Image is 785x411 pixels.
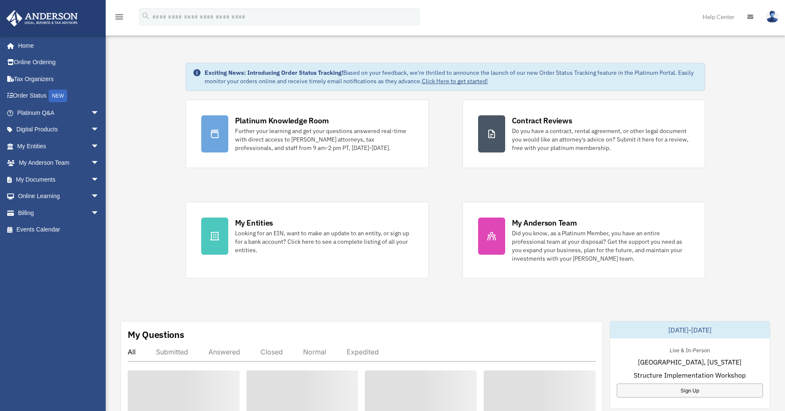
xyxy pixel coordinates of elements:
a: Tax Organizers [6,71,112,87]
div: NEW [49,90,67,102]
a: Events Calendar [6,221,112,238]
span: arrow_drop_down [91,121,108,139]
span: Structure Implementation Workshop [634,370,746,380]
a: Contract Reviews Do you have a contract, rental agreement, or other legal document you would like... [462,100,706,168]
div: Closed [260,348,283,356]
a: My Anderson Team Did you know, as a Platinum Member, you have an entire professional team at your... [462,202,706,278]
span: arrow_drop_down [91,138,108,155]
span: arrow_drop_down [91,155,108,172]
span: arrow_drop_down [91,188,108,205]
div: My Anderson Team [512,218,577,228]
div: Looking for an EIN, want to make an update to an entity, or sign up for a bank account? Click her... [235,229,413,254]
a: Digital Productsarrow_drop_down [6,121,112,138]
div: All [128,348,136,356]
a: Sign Up [617,384,763,397]
a: My Entities Looking for an EIN, want to make an update to an entity, or sign up for a bank accoun... [186,202,429,278]
div: Based on your feedback, we're thrilled to announce the launch of our new Order Status Tracking fe... [205,68,698,85]
strong: Exciting News: Introducing Order Status Tracking! [205,69,343,76]
a: Order StatusNEW [6,87,112,105]
div: Submitted [156,348,188,356]
span: [GEOGRAPHIC_DATA], [US_STATE] [638,357,741,367]
a: Home [6,37,108,54]
div: My Questions [128,328,184,341]
div: Did you know, as a Platinum Member, you have an entire professional team at your disposal? Get th... [512,229,690,263]
a: My Documentsarrow_drop_down [6,171,112,188]
div: Normal [303,348,326,356]
a: Click Here to get started! [422,77,488,85]
div: Live & In-Person [663,345,717,354]
a: Online Learningarrow_drop_down [6,188,112,205]
a: Platinum Knowledge Room Further your learning and get your questions answered real-time with dire... [186,100,429,168]
span: arrow_drop_down [91,104,108,122]
a: menu [114,15,124,22]
div: Contract Reviews [512,115,572,126]
img: User Pic [766,11,779,23]
a: My Anderson Teamarrow_drop_down [6,155,112,171]
i: menu [114,12,124,22]
a: Online Ordering [6,54,112,71]
span: arrow_drop_down [91,204,108,222]
div: Do you have a contract, rental agreement, or other legal document you would like an attorney's ad... [512,127,690,152]
div: Answered [208,348,240,356]
a: Billingarrow_drop_down [6,204,112,221]
div: My Entities [235,218,273,228]
a: Platinum Q&Aarrow_drop_down [6,104,112,121]
img: Anderson Advisors Platinum Portal [4,10,80,27]
div: Expedited [347,348,379,356]
div: [DATE]-[DATE] [610,321,770,338]
div: Platinum Knowledge Room [235,115,329,126]
span: arrow_drop_down [91,171,108,188]
i: search [141,11,150,21]
a: My Entitiesarrow_drop_down [6,138,112,155]
div: Further your learning and get your questions answered real-time with direct access to [PERSON_NAM... [235,127,413,152]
